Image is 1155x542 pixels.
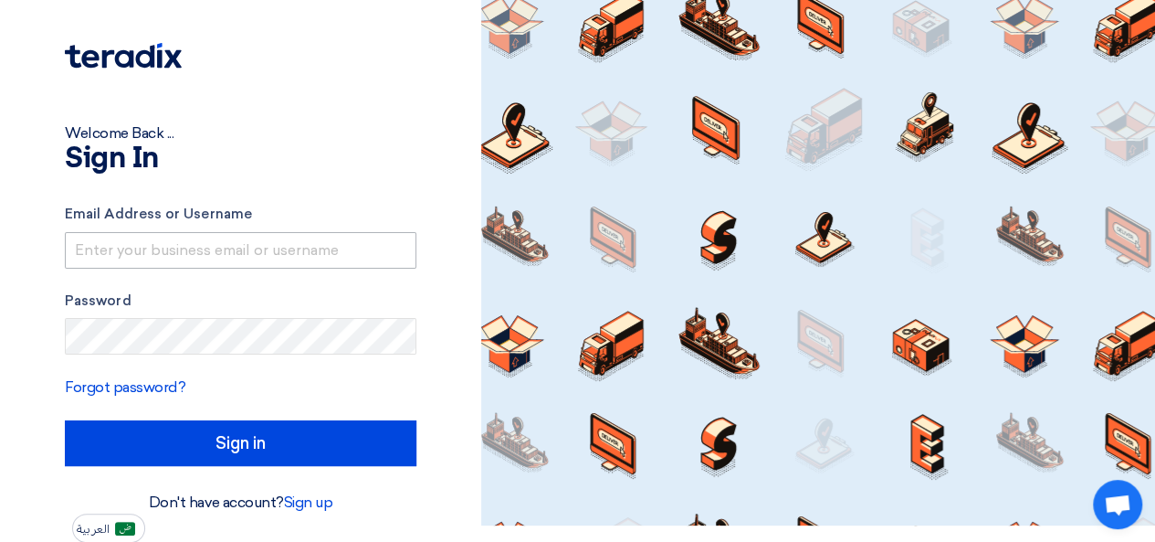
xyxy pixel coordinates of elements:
a: Sign up [284,494,333,511]
div: Welcome Back ... [65,122,416,144]
label: Email Address or Username [65,204,416,225]
h1: Sign In [65,144,416,174]
a: Forgot password? [65,378,185,396]
input: Sign in [65,420,416,466]
div: Don't have account? [65,492,416,514]
label: Password [65,291,416,312]
img: Teradix logo [65,43,182,69]
span: العربية [77,523,110,536]
input: Enter your business email or username [65,232,416,269]
img: ar-AR.png [115,522,135,536]
a: Open chat [1093,480,1142,529]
